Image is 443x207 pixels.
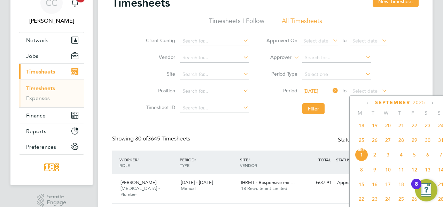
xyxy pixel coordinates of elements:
[355,133,368,147] span: 25
[19,64,84,79] button: Timesheets
[37,194,67,207] a: Powered byEngage
[19,139,84,154] button: Preferences
[266,71,297,77] label: Period Type
[248,157,250,162] span: /
[112,135,192,143] div: Showing
[395,178,408,191] span: 18
[209,17,264,29] li: Timesheets I Follow
[355,119,368,132] span: 18
[408,119,421,132] span: 22
[355,178,368,191] span: 15
[47,200,66,206] span: Engage
[302,103,325,114] button: Filter
[368,148,381,161] span: 2
[334,153,371,166] div: STATUS
[121,179,156,185] span: [PERSON_NAME]
[353,110,366,116] span: M
[338,135,405,145] div: Status
[181,179,213,185] span: [DATE] - [DATE]
[282,17,322,29] li: All Timesheets
[334,177,371,189] div: Approved
[413,100,425,106] span: 2025
[381,148,395,161] span: 3
[419,110,433,116] span: S
[406,110,419,116] span: F
[26,68,55,75] span: Timesheets
[355,148,368,161] span: 1
[26,128,46,135] span: Reports
[181,185,196,191] span: Manual
[408,133,421,147] span: 29
[26,95,50,101] a: Expenses
[19,79,84,107] div: Timesheets
[355,163,368,176] span: 8
[381,178,395,191] span: 17
[26,85,55,92] a: Timesheets
[368,178,381,191] span: 16
[298,177,334,189] div: £637.91
[19,48,84,63] button: Jobs
[302,53,371,63] input: Search for...
[381,119,395,132] span: 20
[47,194,66,200] span: Powered by
[352,38,378,44] span: Select date
[421,178,434,191] span: 20
[144,54,175,60] label: Vendor
[121,185,160,197] span: [MEDICAL_DATA] - Plumber
[415,179,437,201] button: Open Resource Center, 8 new notifications
[381,192,395,206] span: 24
[352,88,378,94] span: Select date
[240,162,257,168] span: VENDOR
[180,36,249,46] input: Search for...
[395,133,408,147] span: 28
[178,153,238,171] div: PERIOD
[368,163,381,176] span: 9
[135,135,190,142] span: 3645 Timesheets
[180,103,249,113] input: Search for...
[266,87,297,94] label: Period
[340,86,349,95] span: To
[241,185,287,191] span: 18 Recruitment Limited
[144,37,175,44] label: Client Config
[408,148,421,161] span: 5
[395,192,408,206] span: 25
[180,70,249,79] input: Search for...
[302,70,371,79] input: Select one
[26,144,56,150] span: Preferences
[408,178,421,191] span: 19
[144,87,175,94] label: Position
[318,157,331,162] span: TOTAL
[381,163,395,176] span: 10
[19,17,84,25] span: Chloe Crayden
[355,148,368,152] span: Sep
[408,163,421,176] span: 12
[380,110,393,116] span: W
[180,162,189,168] span: TYPE
[26,53,38,59] span: Jobs
[415,184,418,193] div: 8
[144,104,175,110] label: Timesheet ID
[195,157,196,162] span: /
[118,153,178,171] div: WORKER
[238,153,298,171] div: SITE
[19,108,84,123] button: Finance
[26,112,46,119] span: Finance
[303,88,318,94] span: [DATE]
[395,148,408,161] span: 4
[393,110,406,116] span: T
[421,163,434,176] span: 13
[395,119,408,132] span: 21
[421,133,434,147] span: 30
[26,37,48,44] span: Network
[421,148,434,161] span: 6
[368,192,381,206] span: 23
[368,133,381,147] span: 26
[180,53,249,63] input: Search for...
[137,157,139,162] span: /
[266,37,297,44] label: Approved On
[355,192,368,206] span: 22
[241,179,295,185] span: IHRMT - Responsive mai…
[260,54,292,61] label: Approver
[375,100,410,106] span: September
[421,119,434,132] span: 23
